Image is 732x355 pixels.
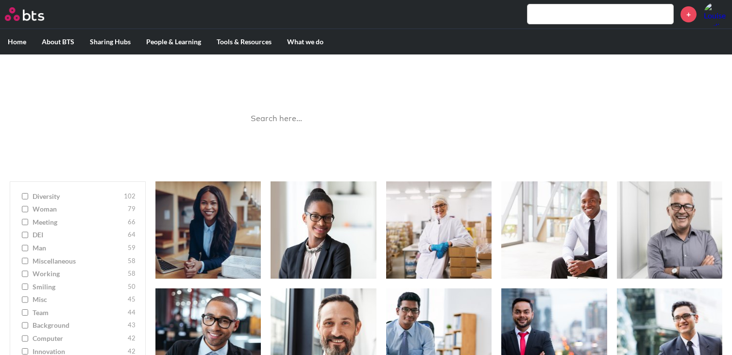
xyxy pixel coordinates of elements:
span: 43 [128,320,136,330]
h1: Image Gallery [235,64,497,86]
input: Search here… [245,106,488,132]
input: miscellaneous 58 [22,258,28,265]
span: 64 [128,230,136,240]
span: 44 [128,308,136,318]
span: DEI [33,230,125,240]
a: Profile [704,2,727,26]
span: 66 [128,217,136,227]
label: People & Learning [138,29,209,54]
span: woman [33,204,125,214]
input: team 44 [22,309,28,316]
label: What we do [279,29,331,54]
span: 45 [128,295,136,304]
label: Sharing Hubs [82,29,138,54]
span: 59 [128,243,136,253]
input: meeting 66 [22,219,28,226]
span: 42 [128,334,136,343]
input: background 43 [22,322,28,329]
input: computer 42 [22,335,28,342]
span: background [33,320,125,330]
a: + [681,6,697,22]
span: diversity [33,192,121,201]
input: woman 79 [22,206,28,213]
img: Louise Berlin [704,2,727,26]
span: 50 [128,282,136,292]
span: working [33,269,125,279]
input: smiling 50 [22,284,28,290]
span: 58 [128,269,136,279]
input: man 59 [22,245,28,251]
input: working 58 [22,270,28,277]
a: Go home [5,7,62,21]
span: man [33,243,125,253]
span: 79 [128,204,136,214]
span: smiling [33,282,125,292]
input: misc 45 [22,296,28,303]
input: DEI 64 [22,231,28,238]
span: misc [33,295,125,304]
span: meeting [33,217,125,227]
input: innovation 42 [22,348,28,355]
label: Tools & Resources [209,29,279,54]
span: computer [33,334,125,343]
span: team [33,308,125,318]
label: About BTS [34,29,82,54]
p: Best reusable photos in one place [235,86,497,96]
img: BTS Logo [5,7,44,21]
input: diversity 102 [22,193,28,200]
a: Ask a Question/Provide Feedback [309,142,423,151]
span: 58 [128,256,136,266]
span: 102 [124,192,136,201]
span: miscellaneous [33,256,125,266]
